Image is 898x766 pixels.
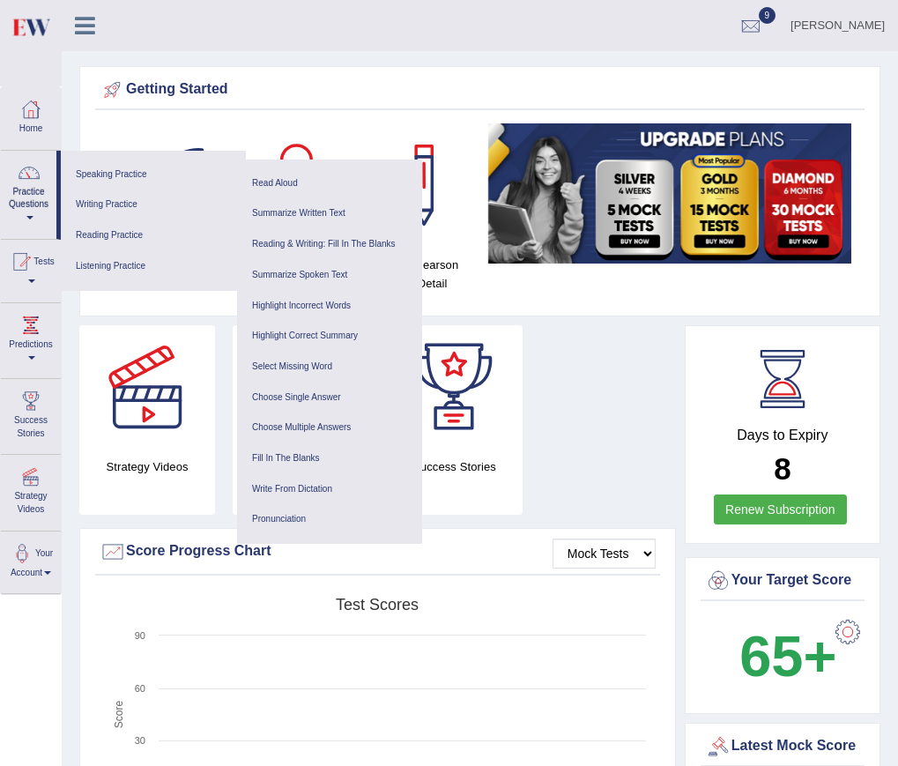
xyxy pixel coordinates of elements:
[1,455,61,524] a: Strategy Videos
[113,701,125,729] tspan: Score
[246,474,413,505] a: Write From Dictation
[70,160,237,190] a: Speaking Practice
[705,733,860,760] div: Latest Mock Score
[100,77,860,103] div: Getting Started
[246,504,413,535] a: Pronunciation
[79,457,215,476] h4: Strategy Videos
[135,735,145,746] text: 30
[714,495,847,524] a: Renew Subscription
[1,240,61,297] a: Tests
[705,568,860,594] div: Your Target Score
[1,87,61,145] a: Home
[246,198,413,229] a: Summarize Written Text
[488,123,851,264] img: small5.jpg
[1,379,61,449] a: Success Stories
[135,683,145,694] text: 60
[246,383,413,413] a: Choose Single Answer
[246,291,413,322] a: Highlight Incorrect Words
[336,596,419,614] tspan: Test scores
[246,443,413,474] a: Fill In The Blanks
[386,457,522,476] h4: Success Stories
[70,190,237,220] a: Writing Practice
[246,168,413,199] a: Read Aloud
[70,251,237,282] a: Listening Practice
[1,151,56,234] a: Practice Questions
[70,220,237,251] a: Reading Practice
[1,532,61,589] a: Your Account
[135,630,145,641] text: 90
[705,428,860,443] h4: Days to Expiry
[233,457,368,476] h4: Book PTE Exam
[246,413,413,443] a: Choose Multiple Answers
[246,260,413,291] a: Summarize Spoken Text
[246,321,413,352] a: Highlight Correct Summary
[739,624,836,688] b: 65+
[1,303,61,373] a: Predictions
[100,539,656,565] div: Score Progress Chart
[774,451,790,486] b: 8
[246,352,413,383] a: Select Missing Word
[759,7,776,24] span: 9
[246,229,413,260] a: Reading & Writing: Fill In The Blanks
